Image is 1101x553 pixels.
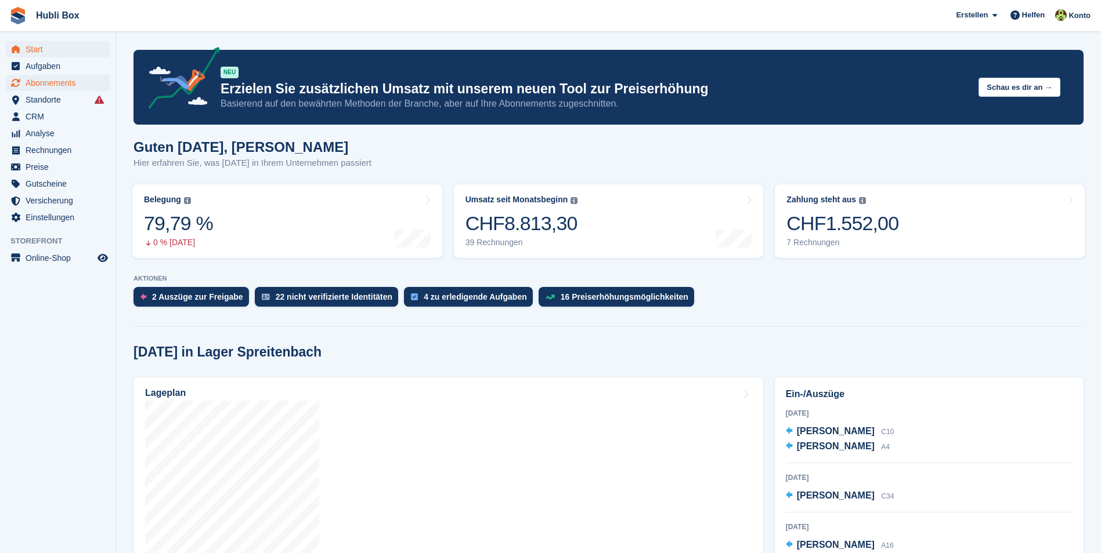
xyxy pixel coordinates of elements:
img: icon-info-grey-7440780725fd019a000dd9b08b2336e03edf1995a4989e88bcd33f0948082b44.svg [571,197,577,204]
span: Abonnements [26,75,95,91]
a: Zahlung steht aus CHF1.552,00 7 Rechnungen [775,184,1085,258]
div: 0 % [DATE] [144,238,213,248]
span: CRM [26,108,95,125]
div: 2 Auszüge zur Freigabe [152,292,243,301]
span: Erstellen [956,9,988,21]
a: 2 Auszüge zur Freigabe [133,287,255,312]
p: Erzielen Sie zusätzlichen Umsatz mit unserem neuen Tool zur Preiserhöhung [221,81,969,97]
div: CHF8.813,30 [465,212,578,235]
button: Schau es dir an → [979,78,1060,97]
span: Gutscheine [26,176,95,192]
a: Umsatz seit Monatsbeginn CHF8.813,30 39 Rechnungen [454,184,764,258]
a: Vorschau-Shop [96,251,110,265]
div: 7 Rechnungen [786,238,898,248]
img: price_increase_opportunities-93ffe204e8149a01c8c9dc8f82e8f89637d9d84a8eef4429ea346261dce0b2c0.svg [546,294,555,300]
img: stora-icon-8386f47178a22dfd0bd8f6a31ec36ba5ce8667c1dd55bd0f319d3a0aa187defe.svg [9,7,27,24]
span: [PERSON_NAME] [797,540,875,550]
h2: Lageplan [145,388,186,398]
span: Konto [1068,10,1091,21]
a: [PERSON_NAME] C34 [786,489,894,504]
a: [PERSON_NAME] C10 [786,424,894,439]
span: A16 [881,541,893,550]
a: menu [6,92,110,108]
div: NEU [221,67,239,78]
a: menu [6,41,110,57]
a: menu [6,176,110,192]
span: A4 [881,443,890,451]
span: Online-Shop [26,250,95,266]
span: C34 [881,492,894,500]
span: [PERSON_NAME] [797,490,875,500]
div: [DATE] [786,472,1073,483]
div: Zahlung steht aus [786,195,856,205]
span: Einstellungen [26,209,95,225]
a: 16 Preiserhöhungsmöglichkeiten [539,287,700,312]
span: Versicherung [26,192,95,209]
img: icon-info-grey-7440780725fd019a000dd9b08b2336e03edf1995a4989e88bcd33f0948082b44.svg [859,197,866,204]
i: Es sind Fehler bei der Synchronisierung von Smart-Einträgen aufgetreten [95,95,104,104]
span: [PERSON_NAME] [797,441,875,451]
img: price-adjustments-announcement-icon-8257ccfd72463d97f412b2fc003d46551f7dbcb40ab6d574587a9cd5c0d94... [139,47,220,113]
a: [PERSON_NAME] A4 [786,439,890,454]
a: menu [6,142,110,158]
img: move_outs_to_deallocate_icon-f764333ba52eb49d3ac5e1228854f67142a1ed5810a6f6cc68b1a99e826820c5.svg [140,293,146,300]
p: AKTIONEN [133,275,1084,282]
span: Standorte [26,92,95,108]
span: Aufgaben [26,58,95,74]
a: menu [6,159,110,175]
span: C10 [881,428,894,436]
h2: [DATE] in Lager Spreitenbach [133,344,322,360]
span: Analyse [26,125,95,141]
img: Luca Space4you [1055,9,1067,21]
a: menu [6,75,110,91]
h2: Ein-/Auszüge [786,387,1073,401]
a: menu [6,125,110,141]
span: Helfen [1022,9,1045,21]
div: 4 zu erledigende Aufgaben [424,292,527,301]
p: Basierend auf den bewährten Methoden der Branche, aber auf Ihre Abonnements zugeschnitten. [221,97,969,110]
img: verify_identity-adf6edd0f0f0b5bbfe63781bf79b02c33cf7c696d77639b501bdc392416b5a36.svg [262,293,270,300]
a: Speisekarte [6,250,110,266]
div: 22 nicht verifizierte Identitäten [276,292,393,301]
div: [DATE] [786,408,1073,419]
div: 39 Rechnungen [465,238,578,248]
div: Umsatz seit Monatsbeginn [465,195,568,205]
div: 16 Preiserhöhungsmöglichkeiten [561,292,688,301]
a: Belegung 79,79 % 0 % [DATE] [132,184,442,258]
div: Belegung [144,195,181,205]
h1: Guten [DATE], [PERSON_NAME] [133,139,371,155]
span: Rechnungen [26,142,95,158]
span: Preise [26,159,95,175]
a: menu [6,58,110,74]
p: Hier erfahren Sie, was [DATE] in Ihrem Unternehmen passiert [133,157,371,170]
span: [PERSON_NAME] [797,426,875,436]
a: 22 nicht verifizierte Identitäten [255,287,405,312]
a: menu [6,108,110,125]
a: 4 zu erledigende Aufgaben [404,287,539,312]
span: Storefront [10,235,115,247]
a: menu [6,209,110,225]
div: [DATE] [786,522,1073,532]
div: CHF1.552,00 [786,212,898,235]
a: [PERSON_NAME] A16 [786,538,894,553]
div: 79,79 % [144,212,213,235]
img: icon-info-grey-7440780725fd019a000dd9b08b2336e03edf1995a4989e88bcd33f0948082b44.svg [184,197,191,204]
a: Hubli Box [31,6,84,25]
span: Start [26,41,95,57]
img: task-75834270c22a3079a89374b754ae025e5fb1db73e45f91037f5363f120a921f8.svg [411,293,418,300]
a: menu [6,192,110,209]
